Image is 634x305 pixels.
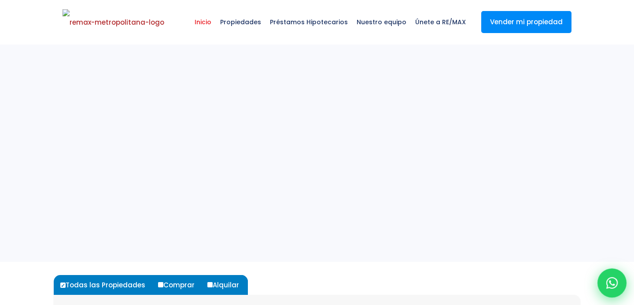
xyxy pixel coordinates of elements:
label: Alquilar [205,275,248,295]
input: Comprar [158,282,163,287]
a: Vender mi propiedad [481,11,571,33]
span: Préstamos Hipotecarios [265,9,352,35]
label: Comprar [156,275,203,295]
img: remax-metropolitana-logo [63,9,164,36]
label: Todas las Propiedades [58,275,154,295]
span: Inicio [190,9,216,35]
span: Nuestro equipo [352,9,411,35]
span: Únete a RE/MAX [411,9,470,35]
span: Propiedades [216,9,265,35]
input: Todas las Propiedades [60,283,66,288]
input: Alquilar [207,282,213,287]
